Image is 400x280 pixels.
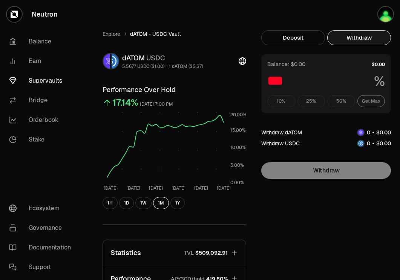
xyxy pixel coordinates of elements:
a: Explore [103,30,120,38]
button: Withdraw [327,30,391,45]
div: 5.5677 USDC ($1.00) = 1 dATOM ($5.57) [122,63,203,69]
div: Withdraw USDC [261,140,300,147]
span: $509,092.91 [195,249,228,257]
tspan: [DATE] [194,185,208,191]
div: 17.14% [112,97,138,109]
tspan: 5.00% [230,162,244,168]
a: Documentation [3,238,81,257]
img: USDC Logo [358,140,364,146]
a: Governance [3,218,81,238]
a: Balance [3,32,81,51]
p: Statistics [110,248,141,258]
a: Bridge [3,91,81,110]
tspan: [DATE] [217,185,231,191]
tspan: [DATE] [126,185,140,191]
tspan: [DATE] [104,185,118,191]
a: Supervaults [3,71,81,91]
button: Deposit [261,30,325,45]
button: StatisticsTVL$509,092.91 [103,240,246,266]
tspan: [DATE] [149,185,163,191]
h3: Performance Over Hold [103,85,246,95]
span: USDC [146,54,165,62]
button: 1W [135,197,152,209]
img: dATOM Logo [358,129,364,135]
tspan: [DATE] [172,185,185,191]
button: 1D [119,197,134,209]
img: Luna Staking [378,7,393,22]
div: [DATE] 7:00 PM [140,100,173,109]
span: dATOM - USDC Vault [130,30,181,38]
tspan: 15.00% [230,127,246,133]
nav: breadcrumb [103,30,246,38]
a: Orderbook [3,110,81,130]
button: 1H [103,197,118,209]
img: dATOM Logo [103,54,110,69]
tspan: 20.00% [230,112,247,118]
a: Support [3,257,81,277]
div: Withdraw dATOM [261,129,302,136]
button: 1M [153,197,169,209]
tspan: 10.00% [230,145,246,151]
div: dATOM [122,53,203,63]
img: USDC Logo [112,54,118,69]
p: TVL [184,249,194,257]
tspan: 0.00% [230,180,244,186]
a: Ecosystem [3,198,81,218]
a: Earn [3,51,81,71]
div: Balance: $0.00 [267,60,305,68]
a: Stake [3,130,81,149]
span: % [374,74,385,89]
button: 1Y [170,197,185,209]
